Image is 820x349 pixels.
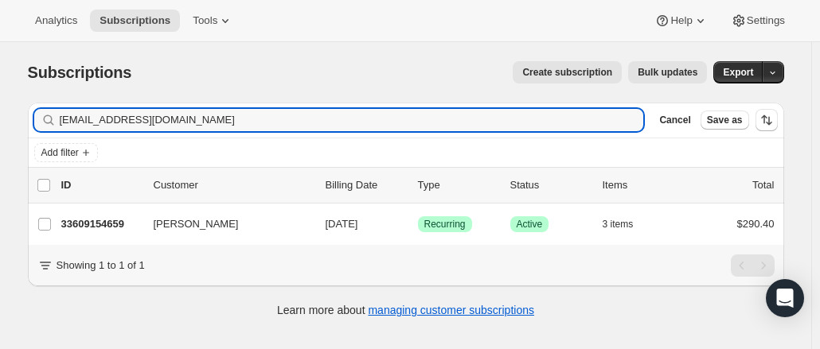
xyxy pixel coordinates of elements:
p: 33609154659 [61,216,141,232]
p: Status [510,177,590,193]
button: Save as [701,111,749,130]
button: Help [645,10,717,32]
div: 33609154659[PERSON_NAME][DATE]SuccessRecurringSuccessActive3 items$290.40 [61,213,775,235]
div: IDCustomerBilling DateTypeStatusItemsTotal [61,177,775,193]
span: Active [517,218,543,231]
p: Customer [154,177,313,193]
button: Cancel [653,111,697,130]
span: Add filter [41,146,79,159]
span: 3 items [603,218,634,231]
span: $290.40 [737,218,775,230]
span: Settings [747,14,785,27]
a: managing customer subscriptions [368,304,534,316]
span: Save as [707,114,743,126]
p: Learn more about [277,302,534,318]
input: Filter subscribers [60,109,644,131]
button: Analytics [25,10,87,32]
button: Subscriptions [90,10,180,32]
span: Export [723,66,753,79]
button: Bulk updates [628,61,707,83]
p: ID [61,177,141,193]
span: [PERSON_NAME] [154,216,239,232]
span: Help [670,14,692,27]
p: Showing 1 to 1 of 1 [57,258,145,273]
span: Subscriptions [28,64,132,81]
div: Items [603,177,682,193]
span: Recurring [424,218,466,231]
span: Bulk updates [638,66,697,79]
button: Add filter [34,143,98,162]
p: Billing Date [326,177,405,193]
button: [PERSON_NAME] [144,211,303,237]
button: Settings [721,10,795,32]
button: Create subscription [513,61,622,83]
span: Tools [193,14,217,27]
p: Total [752,177,774,193]
button: Export [713,61,763,83]
span: Subscriptions [100,14,170,27]
div: Type [418,177,498,193]
nav: Pagination [731,254,775,277]
span: Create subscription [522,66,612,79]
span: [DATE] [326,218,358,230]
button: Tools [183,10,243,32]
span: Cancel [659,114,690,126]
div: Open Intercom Messenger [766,279,804,317]
span: Analytics [35,14,77,27]
button: Sort the results [756,109,778,131]
button: 3 items [603,213,651,235]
